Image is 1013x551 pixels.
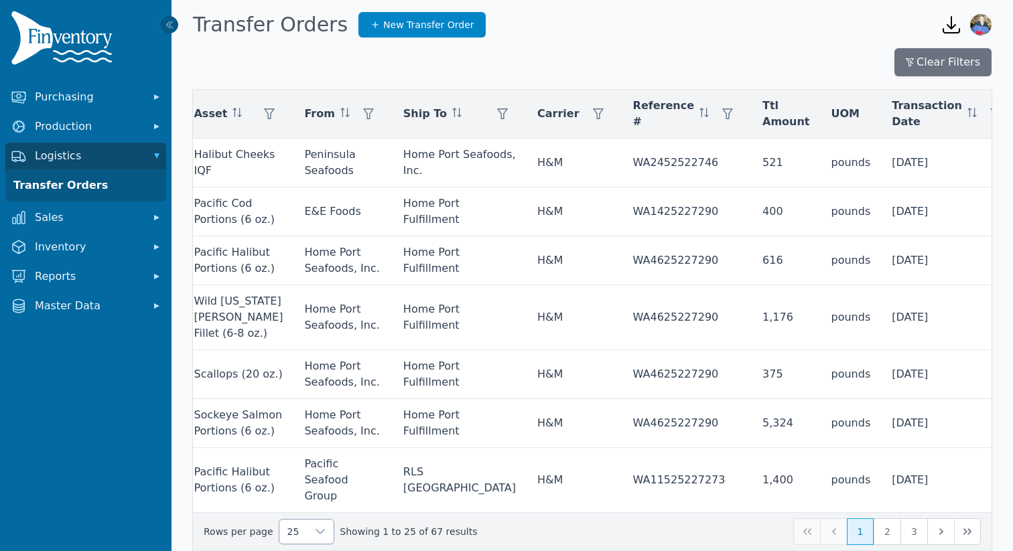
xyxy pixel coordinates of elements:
span: Sales [35,210,142,226]
td: WA4625227290 [622,350,752,399]
td: Wild [US_STATE] [PERSON_NAME] Fillet (6-8 oz.) [183,285,293,350]
td: pounds [821,448,882,513]
img: Jennifer Keith [970,14,992,35]
td: Home Port Seafoods, Inc. [293,236,392,285]
span: Inventory [35,239,142,255]
td: H&M [527,399,622,448]
td: Pacific Seafood Group [293,448,392,513]
td: pounds [821,399,882,448]
td: Home Port Fulfillment [393,350,527,399]
button: Clear Filters [894,48,992,76]
button: Last Page [954,518,981,545]
h1: Transfer Orders [193,13,348,37]
td: WA1425227290 [622,187,752,236]
span: New Transfer Order [383,18,474,31]
button: Master Data [5,293,166,319]
td: E&E Foods [293,187,392,236]
span: Reference # [633,98,694,130]
td: Halibut Cheeks IQF [183,139,293,187]
button: Inventory [5,234,166,260]
td: WA4625227290 [622,285,752,350]
td: Home Port Fulfillment [393,285,527,350]
span: Master Data [35,298,142,314]
span: Asset [194,106,227,122]
span: Ttl Amount [762,98,809,130]
td: Home Port Fulfillment [393,399,527,448]
a: Transfer Orders [8,172,163,199]
span: Rows per page [279,520,308,544]
td: WA4625227290 [622,399,752,448]
td: 5,324 [752,399,820,448]
button: Reports [5,263,166,290]
td: H&M [527,139,622,187]
td: H&M [527,285,622,350]
span: From [304,106,334,122]
td: Sockeye Salmon Portions (6 oz.) [183,399,293,448]
span: Showing 1 to 25 of 67 results [340,525,477,538]
span: Carrier [537,106,580,122]
span: Logistics [35,148,142,164]
td: pounds [821,139,882,187]
button: Page 2 [874,518,900,545]
a: New Transfer Order [358,12,486,37]
td: 400 [752,187,820,236]
span: Production [35,119,142,135]
span: UOM [831,106,860,122]
button: Purchasing [5,84,166,110]
span: Reports [35,268,142,285]
span: Ship To [403,106,447,122]
td: WA4625227290 [622,236,752,285]
td: pounds [821,236,882,285]
img: Finventory [11,11,118,70]
td: Home Port Seafoods, Inc. [393,139,527,187]
td: pounds [821,285,882,350]
td: Scallops (20 oz.) [183,350,293,399]
td: 1,400 [752,448,820,513]
td: 375 [752,350,820,399]
td: WA2452522746 [622,139,752,187]
td: RLS [GEOGRAPHIC_DATA] [393,448,527,513]
td: pounds [821,187,882,236]
td: Pacific Cod Portions (6 oz.) [183,187,293,236]
span: Transaction Date [892,98,962,130]
td: H&M [527,448,622,513]
span: Purchasing [35,89,142,105]
td: Pacific Halibut Portions (6 oz.) [183,448,293,513]
button: Production [5,113,166,140]
button: Next Page [927,518,954,545]
button: Logistics [5,143,166,169]
td: 521 [752,139,820,187]
td: H&M [527,350,622,399]
td: Home Port Seafoods, Inc. [293,285,392,350]
td: 1,176 [752,285,820,350]
td: WA11525227273 [622,448,752,513]
td: H&M [527,187,622,236]
td: Home Port Fulfillment [393,187,527,236]
td: Pacific Halibut Portions (6 oz.) [183,236,293,285]
td: Peninsula Seafoods [293,139,392,187]
td: pounds [821,350,882,399]
button: Page 1 [847,518,874,545]
td: Home Port Seafoods, Inc. [293,350,392,399]
td: H&M [527,236,622,285]
td: 616 [752,236,820,285]
button: Sales [5,204,166,231]
td: Home Port Fulfillment [393,236,527,285]
td: Home Port Seafoods, Inc. [293,399,392,448]
button: Page 3 [900,518,927,545]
